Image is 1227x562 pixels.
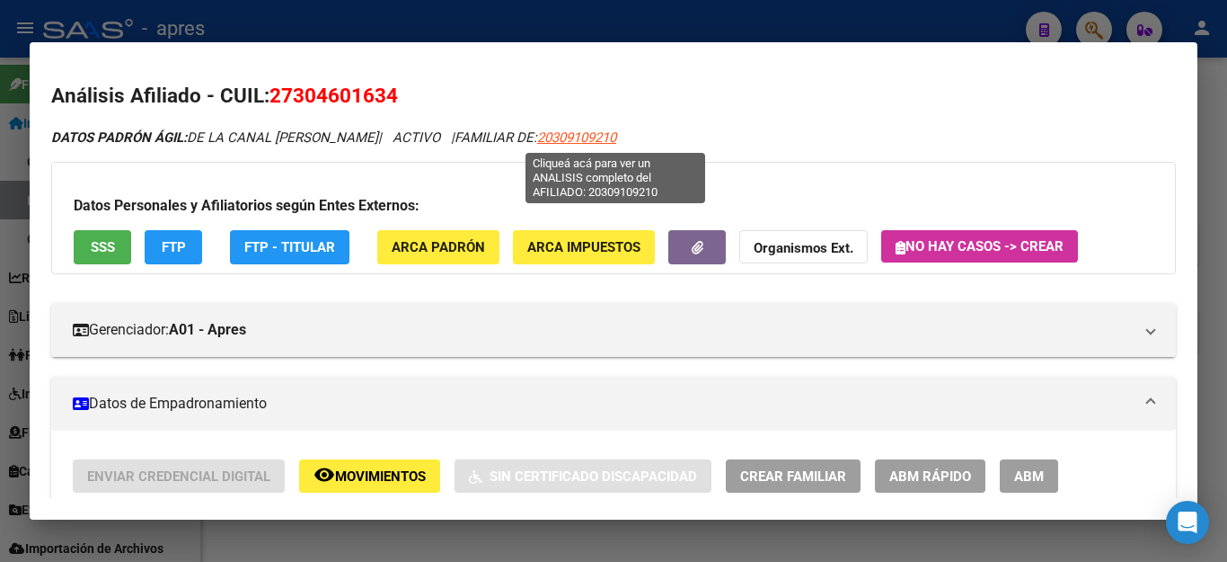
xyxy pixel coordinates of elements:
[74,230,131,263] button: SSS
[513,230,655,263] button: ARCA Impuestos
[169,319,246,341] strong: A01 - Apres
[51,129,378,146] span: DE LA CANAL [PERSON_NAME]
[527,240,640,256] span: ARCA Impuestos
[73,393,1133,415] mat-panel-title: Datos de Empadronamiento
[51,81,1176,112] h2: Análisis Afiliado - CUIL:
[145,230,202,263] button: FTP
[335,468,426,485] span: Movimientos
[896,238,1064,254] span: No hay casos -> Crear
[889,468,971,485] span: ABM Rápido
[1166,501,1209,544] div: Open Intercom Messenger
[537,129,616,146] span: 20309109210
[299,459,440,493] button: Movimientos
[455,129,616,146] span: FAMILIAR DE:
[313,464,335,486] mat-icon: remove_red_eye
[51,129,616,146] i: | ACTIVO |
[490,468,697,485] span: Sin Certificado Discapacidad
[91,240,115,256] span: SSS
[51,129,187,146] strong: DATOS PADRÓN ÁGIL:
[51,377,1176,431] mat-expansion-panel-header: Datos de Empadronamiento
[73,459,285,493] button: Enviar Credencial Digital
[740,468,846,485] span: Crear Familiar
[87,468,270,485] span: Enviar Credencial Digital
[377,230,499,263] button: ARCA Padrón
[726,459,861,493] button: Crear Familiar
[230,230,349,263] button: FTP - Titular
[74,195,1153,217] h3: Datos Personales y Afiliatorios según Entes Externos:
[269,84,398,107] span: 27304601634
[51,303,1176,357] mat-expansion-panel-header: Gerenciador:A01 - Apres
[754,241,853,257] strong: Organismos Ext.
[1014,468,1044,485] span: ABM
[1000,459,1058,493] button: ABM
[244,240,335,256] span: FTP - Titular
[881,230,1078,263] button: No hay casos -> Crear
[162,240,186,256] span: FTP
[392,240,485,256] span: ARCA Padrón
[739,230,868,263] button: Organismos Ext.
[73,319,1133,341] mat-panel-title: Gerenciador:
[875,459,985,493] button: ABM Rápido
[455,459,711,493] button: Sin Certificado Discapacidad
